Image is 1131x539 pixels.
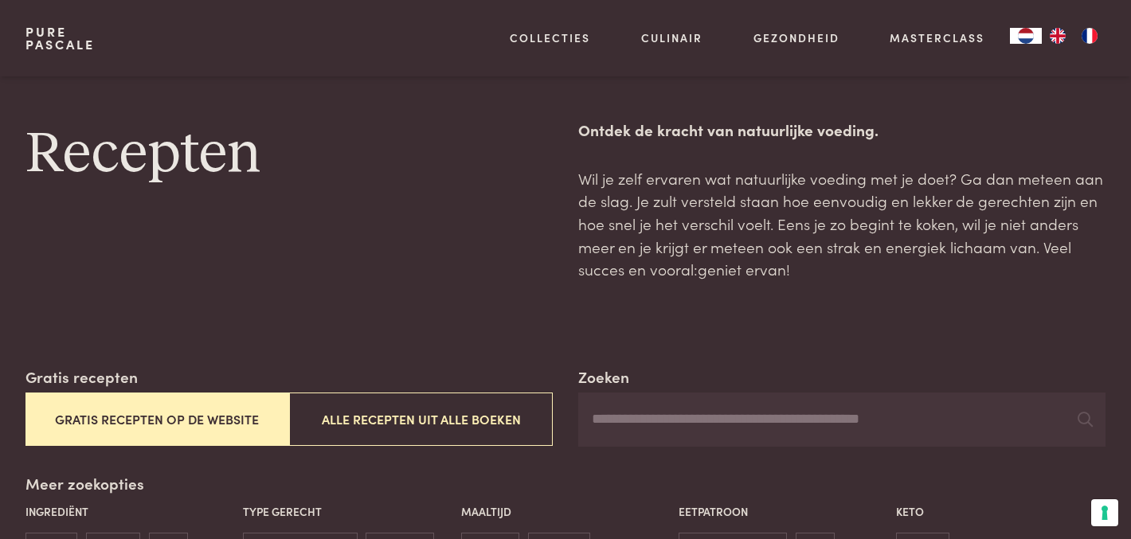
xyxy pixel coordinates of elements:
a: FR [1074,28,1106,44]
p: Type gerecht [243,503,452,520]
p: Wil je zelf ervaren wat natuurlijke voeding met je doet? Ga dan meteen aan de slag. Je zult verst... [578,167,1106,281]
strong: Ontdek de kracht van natuurlijke voeding. [578,119,879,140]
div: Language [1010,28,1042,44]
a: PurePascale [25,25,95,51]
h1: Recepten [25,119,553,190]
a: EN [1042,28,1074,44]
a: Culinair [641,29,702,46]
a: Gezondheid [753,29,839,46]
aside: Language selected: Nederlands [1010,28,1106,44]
a: Collecties [510,29,590,46]
button: Alle recepten uit alle boeken [289,393,553,446]
button: Uw voorkeuren voor toestemming voor trackingtechnologieën [1091,499,1118,526]
ul: Language list [1042,28,1106,44]
p: Keto [896,503,1106,520]
a: NL [1010,28,1042,44]
button: Gratis recepten op de website [25,393,289,446]
p: Eetpatroon [679,503,888,520]
p: Maaltijd [461,503,671,520]
p: Ingrediënt [25,503,235,520]
label: Zoeken [578,365,629,389]
label: Gratis recepten [25,365,138,389]
a: Masterclass [890,29,984,46]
